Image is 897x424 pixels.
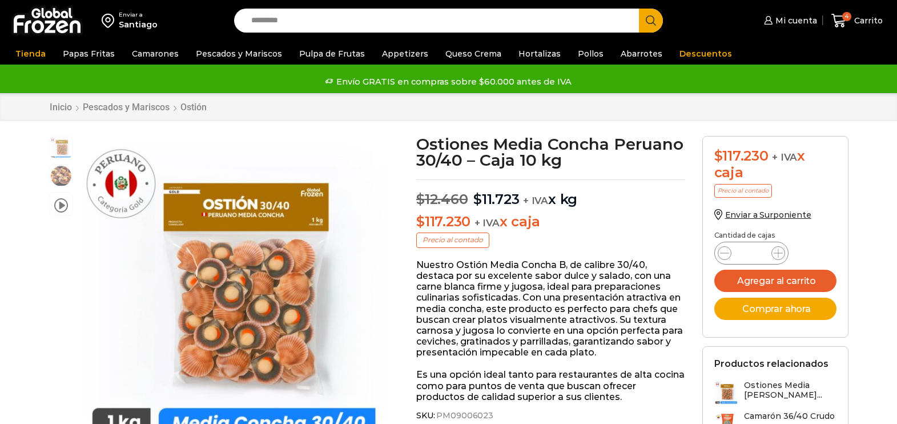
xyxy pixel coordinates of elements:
[523,195,548,206] span: + IVA
[572,43,609,65] a: Pollos
[714,298,836,320] button: Comprar ahora
[50,165,73,187] span: ostiones-con-concha
[180,102,207,113] a: Ostión
[50,137,73,159] span: media concha 30:40
[842,12,851,21] span: 4
[293,43,371,65] a: Pulpa de Frutas
[119,19,158,30] div: Santiago
[82,102,170,113] a: Pescados y Mariscos
[57,43,120,65] a: Papas Fritas
[828,7,886,34] a: 4 Carrito
[714,231,836,239] p: Cantidad de cajas
[190,43,288,65] a: Pescados y Mariscos
[851,15,883,26] span: Carrito
[714,148,836,181] div: x caja
[714,358,828,369] h2: Productos relacionados
[615,43,668,65] a: Abarrotes
[102,11,119,30] img: address-field-icon.svg
[773,15,817,26] span: Mi cuenta
[741,245,762,261] input: Product quantity
[714,381,836,405] a: Ostiones Media [PERSON_NAME]...
[639,9,663,33] button: Search button
[714,184,772,198] p: Precio al contado
[416,214,685,230] p: x caja
[416,259,685,358] p: Nuestro Ostión Media Concha B, de calibre 30/40, destaca por su excelente sabor dulce y salado, c...
[473,191,519,207] bdi: 11.723
[744,381,836,400] h3: Ostiones Media [PERSON_NAME]...
[725,210,811,220] span: Enviar a Surponiente
[513,43,566,65] a: Hortalizas
[49,102,73,113] a: Inicio
[416,191,425,207] span: $
[416,136,685,168] h1: Ostiones Media Concha Peruano 30/40 – Caja 10 kg
[714,147,769,164] bdi: 117.230
[435,411,493,421] span: PM09006023
[10,43,51,65] a: Tienda
[416,213,470,230] bdi: 117.230
[49,102,207,113] nav: Breadcrumb
[416,233,489,247] p: Precio al contado
[473,191,482,207] span: $
[416,213,425,230] span: $
[714,210,811,220] a: Enviar a Surponiente
[416,411,685,421] span: SKU:
[416,191,468,207] bdi: 12.460
[474,217,500,229] span: + IVA
[772,151,797,163] span: + IVA
[440,43,507,65] a: Queso Crema
[761,9,817,32] a: Mi cuenta
[416,179,685,208] p: x kg
[126,43,184,65] a: Camarones
[119,11,158,19] div: Enviar a
[714,147,723,164] span: $
[416,369,685,402] p: Es una opción ideal tanto para restaurantes de alta cocina como para puntos de venta que buscan o...
[674,43,738,65] a: Descuentos
[376,43,434,65] a: Appetizers
[714,270,836,292] button: Agregar al carrito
